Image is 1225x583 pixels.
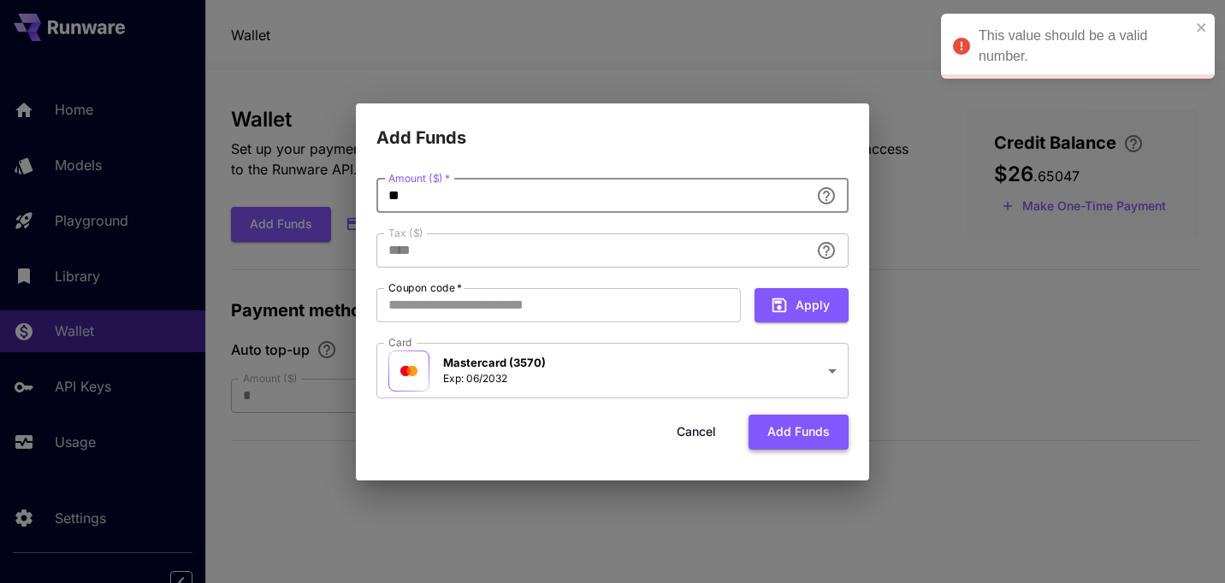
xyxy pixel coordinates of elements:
label: Tax ($) [388,226,423,240]
p: Mastercard (3570) [443,355,546,372]
h2: Add Funds [356,103,869,151]
label: Card [388,335,412,350]
label: Amount ($) [388,171,450,185]
button: close [1196,21,1208,34]
button: Cancel [658,415,735,450]
div: This value should be a valid number. [979,26,1191,67]
label: Coupon code [388,280,462,295]
button: Add funds [749,415,849,450]
p: Exp: 06/2032 [443,371,546,386]
button: Apply [755,288,849,323]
